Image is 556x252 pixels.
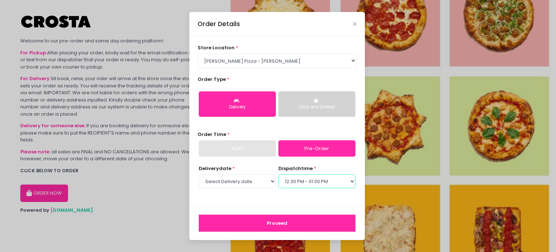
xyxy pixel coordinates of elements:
span: Order Time [198,131,226,138]
a: Pre-Order [278,140,355,157]
div: Click and Collect [283,104,350,111]
span: dispatch time [278,165,313,172]
span: Delivery date [199,165,231,172]
span: store location [198,44,235,51]
button: Close [353,22,357,26]
div: Order Details [198,19,240,29]
button: Click and Collect [278,91,355,117]
button: Delivery [199,91,276,117]
div: Delivery [204,104,271,111]
span: Order Type [198,76,226,83]
button: Proceed [199,215,355,232]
